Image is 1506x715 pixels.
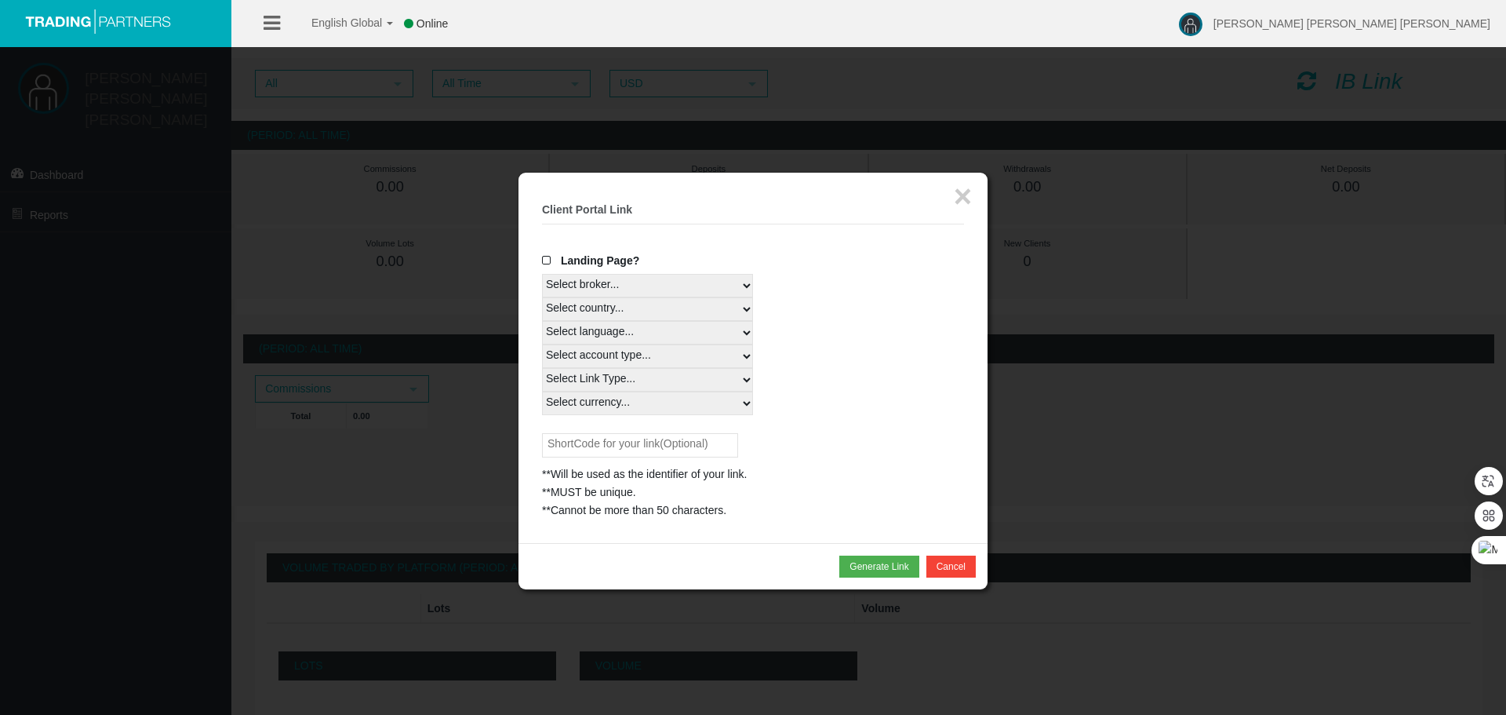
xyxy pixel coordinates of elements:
[542,502,964,520] div: **Cannot be more than 50 characters.
[291,16,382,29] span: English Global
[926,556,976,578] button: Cancel
[1213,17,1490,30] span: [PERSON_NAME] [PERSON_NAME] [PERSON_NAME]
[954,181,972,212] button: ×
[542,203,632,216] b: Client Portal Link
[20,8,176,34] img: logo.svg
[561,254,639,267] span: Landing Page?
[1179,13,1202,36] img: user-image
[417,17,448,30] span: Online
[542,465,964,483] div: **Will be used as the identifier of your link.
[542,433,738,458] input: ShortCode for your link(Optional)
[542,483,964,502] div: **MUST be unique.
[839,556,919,578] button: Generate Link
